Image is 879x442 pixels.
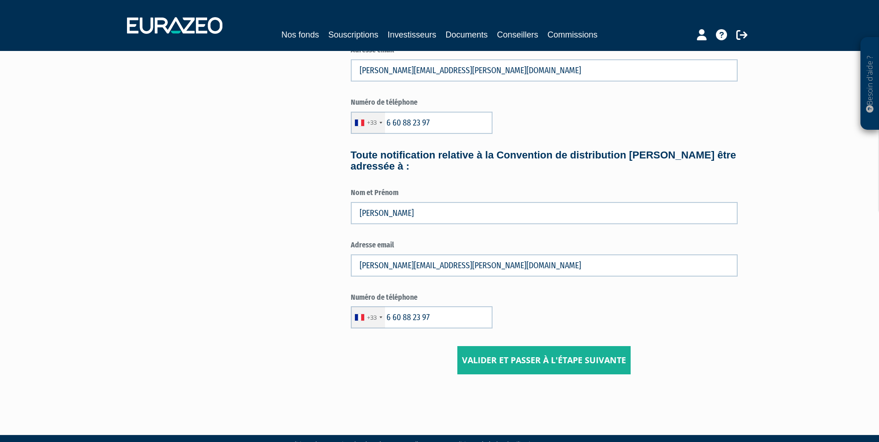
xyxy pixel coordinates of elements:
p: Besoin d'aide ? [865,42,875,126]
label: Nom et Prénom [351,188,738,198]
label: Numéro de téléphone [351,97,738,108]
a: Commissions [548,28,598,41]
div: France: +33 [351,112,385,133]
div: +33 [367,313,377,322]
div: +33 [367,118,377,127]
img: 1732889491-logotype_eurazeo_blanc_rvb.png [127,17,222,34]
a: Documents [446,28,488,41]
label: Adresse email [351,240,738,251]
a: Nos fonds [281,28,319,41]
input: 6 12 34 56 78 [351,306,493,328]
input: Valider et passer à l'étape suivante [457,346,631,375]
a: Investisseurs [387,28,436,41]
div: France: +33 [351,307,385,328]
label: Numéro de téléphone [351,292,738,303]
a: Conseillers [497,28,538,41]
input: 6 12 34 56 78 [351,112,493,134]
a: Souscriptions [328,28,378,41]
h4: Toute notification relative à la Convention de distribution [PERSON_NAME] être adressée à : [351,150,738,172]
